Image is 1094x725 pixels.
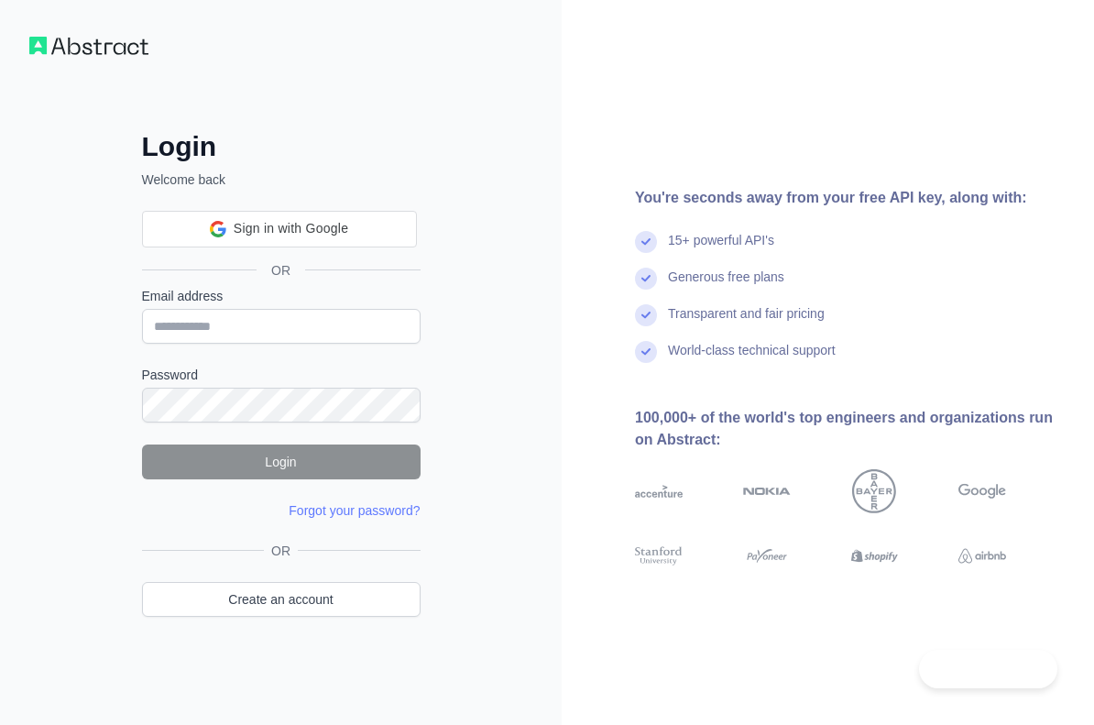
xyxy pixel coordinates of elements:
[635,187,1065,209] div: You're seconds away from your free API key, along with:
[635,469,683,513] img: accenture
[743,544,791,568] img: payoneer
[635,304,657,326] img: check mark
[668,231,774,268] div: 15+ powerful API's
[142,130,421,163] h2: Login
[635,407,1065,451] div: 100,000+ of the world's top engineers and organizations run on Abstract:
[851,544,899,568] img: shopify
[142,287,421,305] label: Email address
[958,544,1006,568] img: airbnb
[635,268,657,290] img: check mark
[635,544,683,568] img: stanford university
[958,469,1006,513] img: google
[142,366,421,384] label: Password
[257,261,305,280] span: OR
[668,268,784,304] div: Generous free plans
[668,341,836,378] div: World-class technical support
[29,37,148,55] img: Workflow
[919,650,1057,688] iframe: Toggle Customer Support
[635,341,657,363] img: check mark
[852,469,896,513] img: bayer
[142,170,421,189] p: Welcome back
[743,469,791,513] img: nokia
[635,231,657,253] img: check mark
[142,445,421,479] button: Login
[289,503,420,518] a: Forgot your password?
[142,211,417,247] div: Sign in with Google
[142,582,421,617] a: Create an account
[668,304,825,341] div: Transparent and fair pricing
[234,219,348,238] span: Sign in with Google
[264,542,298,560] span: OR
